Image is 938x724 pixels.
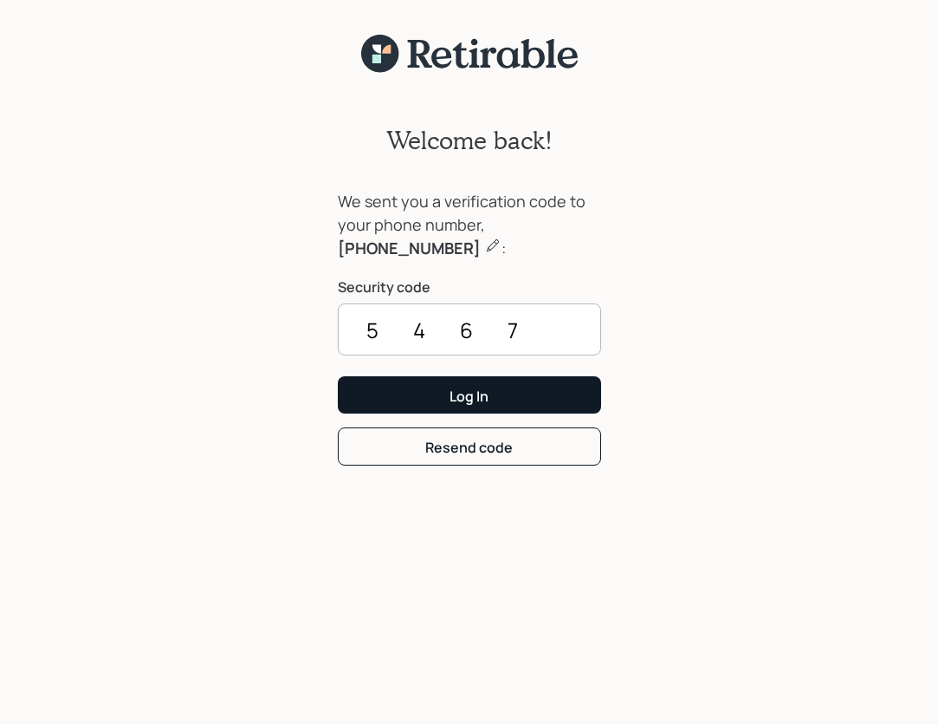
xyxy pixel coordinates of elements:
[338,238,481,258] b: [PHONE_NUMBER]
[338,190,601,260] div: We sent you a verification code to your phone number, :
[338,277,601,297] label: Security code
[338,376,601,414] button: Log In
[425,438,513,457] div: Resend code
[386,126,553,155] h2: Welcome back!
[450,387,488,406] div: Log In
[338,303,601,355] input: ••••
[338,427,601,465] button: Resend code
